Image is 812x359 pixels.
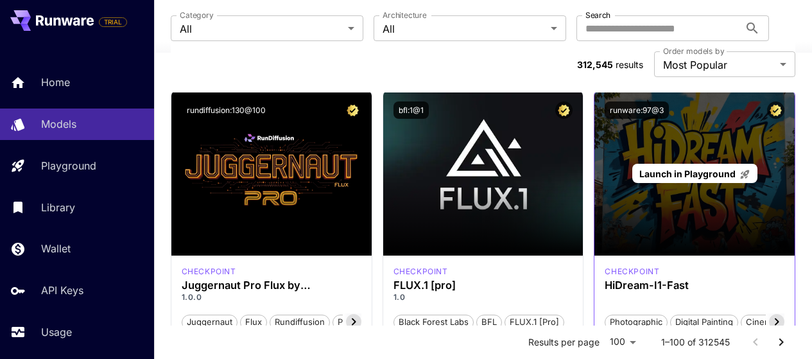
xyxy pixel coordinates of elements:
[505,313,564,330] button: FLUX.1 [pro]
[477,316,501,329] span: BFL
[663,46,724,57] label: Order models by
[344,101,361,119] button: Certified Model – Vetted for best performance and includes a commercial license.
[180,10,214,21] label: Category
[383,21,546,37] span: All
[639,168,736,179] span: Launch in Playground
[741,313,790,330] button: Cinematic
[577,59,613,70] span: 312,545
[182,266,236,277] p: checkpoint
[270,316,329,329] span: rundiffusion
[182,266,236,277] div: FLUX.1 D
[505,316,564,329] span: FLUX.1 [pro]
[241,316,266,329] span: flux
[605,333,641,351] div: 100
[182,316,237,329] span: juggernaut
[605,266,659,277] p: checkpoint
[41,200,75,215] p: Library
[768,329,794,355] button: Go to next page
[383,10,426,21] label: Architecture
[99,17,126,27] span: TRIAL
[333,313,356,330] button: pro
[182,279,361,292] h3: Juggernaut Pro Flux by RunDiffusion
[528,336,600,349] p: Results per page
[240,313,267,330] button: flux
[99,14,127,30] span: Add your payment card to enable full platform functionality.
[605,266,659,277] div: HiDream Fast
[41,74,70,90] p: Home
[616,59,643,70] span: results
[632,164,757,184] a: Launch in Playground
[741,316,790,329] span: Cinematic
[671,316,738,329] span: Digital Painting
[41,158,96,173] p: Playground
[41,116,76,132] p: Models
[605,279,784,292] h3: HiDream-I1-Fast
[585,10,610,21] label: Search
[393,266,448,277] div: fluxpro
[182,313,238,330] button: juggernaut
[663,57,775,73] span: Most Popular
[393,279,573,292] h3: FLUX.1 [pro]
[393,292,573,303] p: 1.0
[270,313,330,330] button: rundiffusion
[41,283,83,298] p: API Keys
[182,292,361,303] p: 1.0.0
[41,324,72,340] p: Usage
[661,336,730,349] p: 1–100 of 312545
[393,101,429,119] button: bfl:1@1
[605,313,668,330] button: Photographic
[394,316,473,329] span: Black Forest Labs
[41,241,71,256] p: Wallet
[767,101,784,119] button: Certified Model – Vetted for best performance and includes a commercial license.
[182,101,271,119] button: rundiffusion:130@100
[605,316,667,329] span: Photographic
[180,21,343,37] span: All
[393,266,448,277] p: checkpoint
[333,316,356,329] span: pro
[476,313,502,330] button: BFL
[670,313,738,330] button: Digital Painting
[605,101,669,119] button: runware:97@3
[555,101,573,119] button: Certified Model – Vetted for best performance and includes a commercial license.
[393,313,474,330] button: Black Forest Labs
